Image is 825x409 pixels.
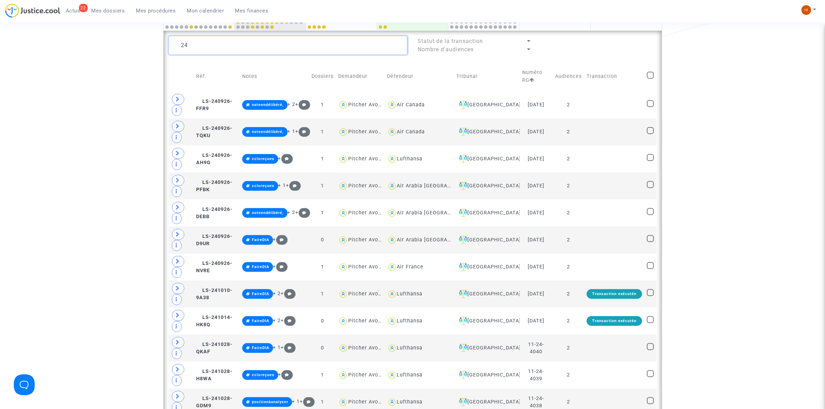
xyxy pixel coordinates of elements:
[196,179,232,193] span: LS-240926-PFBK
[338,397,348,407] img: icon-user.svg
[288,128,296,134] span: + 1
[273,264,288,269] span: +
[338,370,348,380] img: icon-user.svg
[456,263,517,271] div: [GEOGRAPHIC_DATA]
[338,127,348,137] img: icon-user.svg
[584,62,644,91] td: Transaction
[296,210,310,215] span: +
[459,128,467,136] img: icon-faciliter-sm.svg
[86,6,131,16] a: Mes dossiers
[397,372,423,378] div: Lufthansa
[553,281,584,308] td: 2
[387,154,397,164] img: icon-user.svg
[292,399,300,404] span: + 1
[309,172,336,199] td: 1
[520,199,553,226] td: [DATE]
[196,233,232,247] span: LS-240926-D9UR
[348,183,386,189] div: Pitcher Avocat
[520,362,553,389] td: 11-24-4039
[252,319,269,323] span: FaireDIA
[252,292,269,296] span: FaireDIA
[240,62,309,91] td: Notes
[281,291,296,296] span: +
[418,46,474,53] span: Nombre d'audiences
[459,344,467,352] img: icon-faciliter-sm.svg
[387,316,397,326] img: icon-user.svg
[553,308,584,335] td: 2
[196,260,232,274] span: LS-240926-NVRE
[387,343,397,353] img: icon-user.svg
[252,130,284,134] span: noteendélibéré,
[397,345,423,351] div: Lufthansa
[387,100,397,110] img: icon-user.svg
[252,373,274,377] span: cclsreçues
[348,399,386,405] div: Pitcher Avocat
[309,91,336,118] td: 1
[397,102,425,108] div: Air Canada
[187,8,224,14] span: Mon calendrier
[520,91,553,118] td: [DATE]
[385,62,454,91] td: Défendeur
[252,157,274,161] span: cclsreçues
[387,397,397,407] img: icon-user.svg
[348,291,386,297] div: Pitcher Avocat
[288,101,296,107] span: + 2
[131,6,182,16] a: Mes procédures
[66,8,80,14] span: Actus
[397,237,478,243] div: Air Arabia [GEOGRAPHIC_DATA]
[348,156,386,162] div: Pitcher Avocat
[459,371,467,379] img: icon-faciliter-sm.svg
[278,155,293,161] span: +
[278,183,286,188] span: + 1
[553,145,584,172] td: 2
[397,183,478,189] div: Air Arabia [GEOGRAPHIC_DATA]
[454,62,520,91] td: Tribunal
[348,345,386,351] div: Pitcher Avocat
[309,62,336,91] td: Dossiers
[397,399,423,405] div: Lufthansa
[456,101,517,109] div: [GEOGRAPHIC_DATA]
[456,128,517,136] div: [GEOGRAPHIC_DATA]
[196,152,232,166] span: LS-240926-AH9G
[288,210,296,215] span: + 2
[278,372,293,377] span: +
[456,398,517,406] div: [GEOGRAPHIC_DATA]
[387,181,397,191] img: icon-user.svg
[309,335,336,362] td: 0
[456,344,517,352] div: [GEOGRAPHIC_DATA]
[459,317,467,325] img: icon-faciliter-sm.svg
[456,182,517,190] div: [GEOGRAPHIC_DATA]
[309,226,336,254] td: 0
[397,210,478,216] div: Air Arabia [GEOGRAPHIC_DATA]
[235,8,269,14] span: Mes finances
[397,264,424,270] div: Air France
[252,184,274,188] span: cclsreçues
[459,182,467,190] img: icon-faciliter-sm.svg
[387,289,397,299] img: icon-user.svg
[418,38,483,44] span: Statut de la transaction
[459,398,467,406] img: icon-faciliter-sm.svg
[587,289,642,299] div: Transaction exécutée
[553,91,584,118] td: 2
[196,314,232,328] span: LS-241014-HK8Q
[5,3,60,18] img: jc-logo.svg
[273,345,281,350] span: + 1
[338,316,348,326] img: icon-user.svg
[60,6,86,16] a: 22Actus
[309,281,336,308] td: 1
[520,281,553,308] td: [DATE]
[252,238,269,242] span: FaireDIA
[553,226,584,254] td: 2
[338,289,348,299] img: icon-user.svg
[196,125,232,139] span: LS-240926-TQKU
[348,237,386,243] div: Pitcher Avocat
[338,343,348,353] img: icon-user.svg
[196,368,232,382] span: LS-241028-H8WA
[300,399,315,404] span: +
[338,181,348,191] img: icon-user.svg
[273,318,281,323] span: + 2
[459,263,467,271] img: icon-faciliter-sm.svg
[553,199,584,226] td: 2
[456,155,517,163] div: [GEOGRAPHIC_DATA]
[252,265,269,269] span: FaireDIA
